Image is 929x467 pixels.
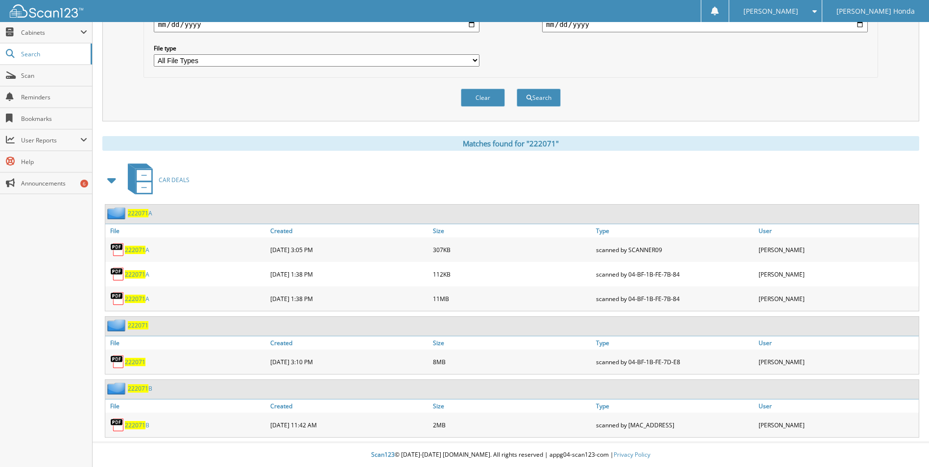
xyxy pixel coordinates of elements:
[107,382,128,395] img: folder2.png
[128,209,152,217] a: 222071A
[107,319,128,331] img: folder2.png
[110,354,125,369] img: PDF.png
[128,209,148,217] span: 222071
[461,89,505,107] button: Clear
[80,180,88,187] div: 6
[594,399,756,413] a: Type
[756,336,919,350] a: User
[122,161,190,199] a: CAR DEALS
[756,240,919,259] div: [PERSON_NAME]
[154,44,479,52] label: File type
[107,207,128,219] img: folder2.png
[594,352,756,372] div: scanned by 04-BF-1B-FE-7D-E8
[430,264,593,284] div: 112KB
[517,89,561,107] button: Search
[105,224,268,237] a: File
[430,224,593,237] a: Size
[268,415,430,435] div: [DATE] 11:42 AM
[125,295,149,303] a: 222071A
[128,321,148,329] a: 222071
[21,28,80,37] span: Cabinets
[268,352,430,372] div: [DATE] 3:10 PM
[125,295,145,303] span: 222071
[756,224,919,237] a: User
[268,399,430,413] a: Created
[594,224,756,237] a: Type
[756,289,919,308] div: [PERSON_NAME]
[430,399,593,413] a: Size
[21,50,86,58] span: Search
[756,415,919,435] div: [PERSON_NAME]
[542,17,868,32] input: end
[110,267,125,281] img: PDF.png
[159,176,190,184] span: CAR DEALS
[594,264,756,284] div: scanned by 04-BF-1B-FE-7B-84
[125,246,149,254] a: 222071A
[268,264,430,284] div: [DATE] 1:38 PM
[125,270,149,279] a: 222071A
[125,421,145,429] span: 222071
[756,264,919,284] div: [PERSON_NAME]
[21,136,80,144] span: User Reports
[371,450,395,459] span: Scan123
[105,336,268,350] a: File
[128,384,148,393] span: 222071
[21,158,87,166] span: Help
[110,418,125,432] img: PDF.png
[594,415,756,435] div: scanned by [MAC_ADDRESS]
[756,352,919,372] div: [PERSON_NAME]
[128,384,152,393] a: 222071B
[430,336,593,350] a: Size
[110,242,125,257] img: PDF.png
[93,443,929,467] div: © [DATE]-[DATE] [DOMAIN_NAME]. All rights reserved | appg04-scan123-com |
[21,179,87,187] span: Announcements
[756,399,919,413] a: User
[125,421,149,429] a: 222071B
[430,240,593,259] div: 307KB
[594,240,756,259] div: scanned by SCANNER09
[125,246,145,254] span: 222071
[614,450,650,459] a: Privacy Policy
[430,289,593,308] div: 11MB
[430,352,593,372] div: 8MB
[268,289,430,308] div: [DATE] 1:38 PM
[430,415,593,435] div: 2MB
[154,17,479,32] input: start
[880,420,929,467] iframe: Chat Widget
[21,93,87,101] span: Reminders
[268,240,430,259] div: [DATE] 3:05 PM
[105,399,268,413] a: File
[268,336,430,350] a: Created
[125,358,145,366] a: 222071
[10,4,83,18] img: scan123-logo-white.svg
[268,224,430,237] a: Created
[594,336,756,350] a: Type
[102,136,919,151] div: Matches found for "222071"
[125,270,145,279] span: 222071
[110,291,125,306] img: PDF.png
[21,115,87,123] span: Bookmarks
[21,71,87,80] span: Scan
[594,289,756,308] div: scanned by 04-BF-1B-FE-7B-84
[743,8,798,14] span: [PERSON_NAME]
[836,8,915,14] span: [PERSON_NAME] Honda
